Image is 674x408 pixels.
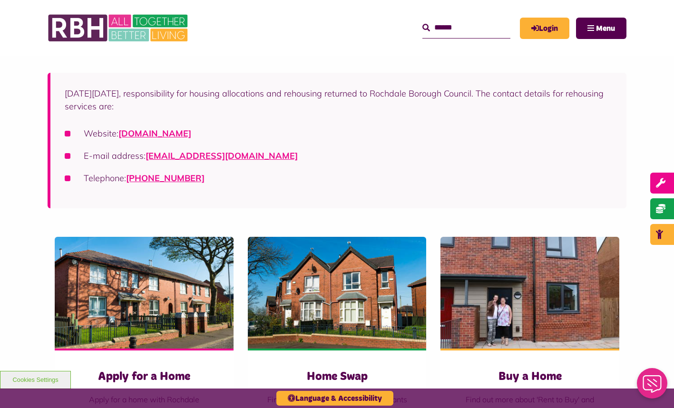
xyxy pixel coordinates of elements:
li: Website: [65,127,612,140]
a: MyRBH [520,18,569,39]
img: Longridge Drive Keys [440,237,619,349]
h3: Buy a Home [459,369,600,384]
a: [DOMAIN_NAME] [118,128,191,139]
img: RBH [48,10,190,47]
span: Menu [596,25,615,32]
li: Telephone: [65,172,612,185]
img: Belton Ave 07 [248,237,427,349]
button: Language & Accessibility [276,391,393,406]
a: [EMAIL_ADDRESS][DOMAIN_NAME] [146,150,298,161]
h3: Apply for a Home [74,369,215,384]
a: call 0300 303 8874 [126,173,205,184]
h3: Home Swap [267,369,408,384]
button: Navigation [576,18,626,39]
iframe: Netcall Web Assistant for live chat [631,365,674,408]
input: Search [422,18,510,38]
img: Belton Avenue [55,237,234,349]
li: E-mail address: [65,149,612,162]
p: [DATE][DATE], responsibility for housing allocations and rehousing returned to Rochdale Borough C... [65,87,612,113]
